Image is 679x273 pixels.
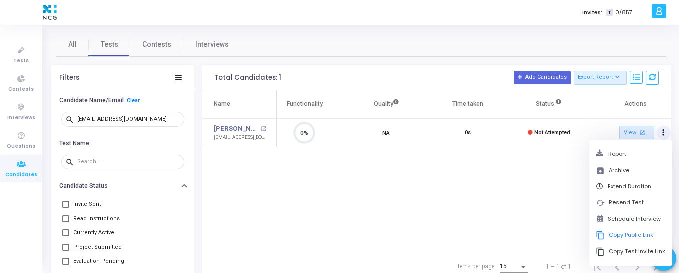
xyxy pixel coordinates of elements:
button: Add Candidates [514,71,571,84]
span: 0/857 [615,8,632,17]
button: Export Report [574,71,627,85]
button: Extend Duration [589,179,672,194]
a: [PERSON_NAME] [214,124,258,134]
button: archiveArchive [589,162,672,179]
button: Actions [657,126,671,140]
th: Status [508,90,590,118]
div: 1 – 1 of 1 [546,262,571,271]
button: Candidate Name/EmailClear [51,93,194,108]
div: Time taken [452,98,483,109]
th: Quality [345,90,427,118]
button: Candidate Status [51,178,194,194]
th: Functionality [264,90,345,118]
span: Invite Sent [73,198,101,210]
button: Schedule Interview [589,211,672,227]
span: Questions [7,142,35,151]
div: Name [214,98,230,109]
div: [EMAIL_ADDRESS][DOMAIN_NAME] [214,134,266,141]
div: Actions [589,140,672,266]
span: Interviews [7,114,35,122]
span: All [68,39,77,50]
span: Candidates [5,171,37,179]
mat-select: Items per page: [500,263,528,270]
div: 0s [465,129,471,137]
span: Project Submitted [73,241,122,253]
div: Total Candidates: 1 [214,74,281,82]
img: logo [40,2,59,22]
button: content_copyCopy Public Link [589,227,672,243]
span: Currently Active [73,227,114,239]
span: Interviews [195,39,229,50]
div: Filters [59,74,79,82]
h6: Test Name [59,140,89,147]
label: Invites: [582,8,602,17]
span: Read Instructions [73,213,120,225]
div: Items per page: [456,262,496,271]
h6: Candidate Status [59,182,108,190]
span: Contests [8,85,34,94]
span: NA [382,128,390,138]
mat-icon: search [65,115,77,124]
h6: Candidate Name/Email [59,97,124,104]
mat-icon: open_in_new [638,128,646,137]
button: content_copyCopy Test Invite Link [589,244,672,260]
span: Evaluation Pending [73,255,124,267]
input: Search... [77,159,180,165]
i: cached [596,198,605,207]
button: Report [596,149,665,159]
span: Not Attempted [534,129,570,136]
button: cachedResend Test [589,194,672,211]
a: Clear [127,97,140,104]
span: T [606,9,613,16]
mat-icon: search [65,157,77,166]
span: 15 [500,263,507,270]
span: Tests [101,39,118,50]
button: Test Name [51,135,194,151]
i: content_copy [596,247,605,256]
mat-icon: open_in_new [261,126,266,132]
i: content_copy [596,231,605,240]
input: Search... [77,116,180,122]
span: Contests [142,39,171,50]
th: Actions [590,90,671,118]
a: View [619,126,654,139]
span: Tests [13,57,29,65]
i: archive [596,166,605,175]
